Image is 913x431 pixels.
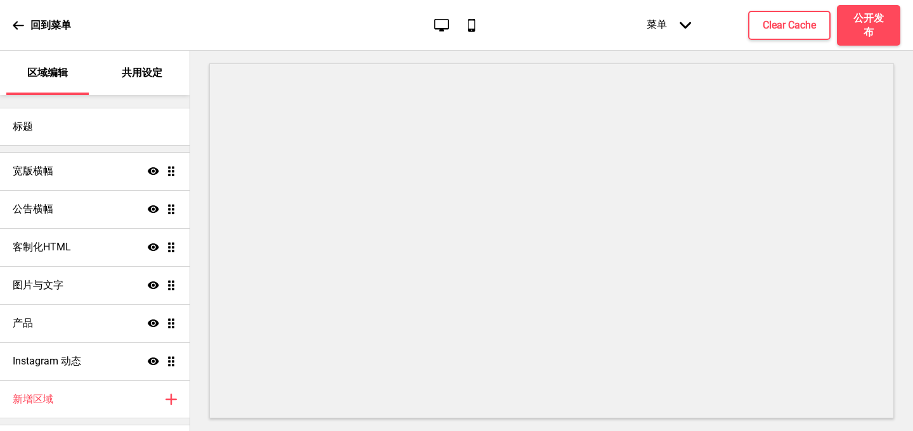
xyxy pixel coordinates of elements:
[13,240,71,254] h4: 客制化HTML
[13,392,53,406] h4: 新增区域
[13,164,53,178] h4: 宽版横幅
[30,18,71,32] p: 回到菜单
[763,18,816,32] h4: Clear Cache
[13,316,33,330] h4: 产品
[13,120,33,134] h4: 标题
[634,6,704,44] div: 菜单
[850,11,888,39] h4: 公开发布
[13,354,81,368] h4: Instagram 动态
[122,66,162,80] p: 共用设定
[13,278,63,292] h4: 图片与文字
[27,66,68,80] p: 区域编辑
[13,202,53,216] h4: 公告横幅
[13,8,71,42] a: 回到菜单
[837,5,900,46] button: 公开发布
[748,11,831,40] button: Clear Cache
